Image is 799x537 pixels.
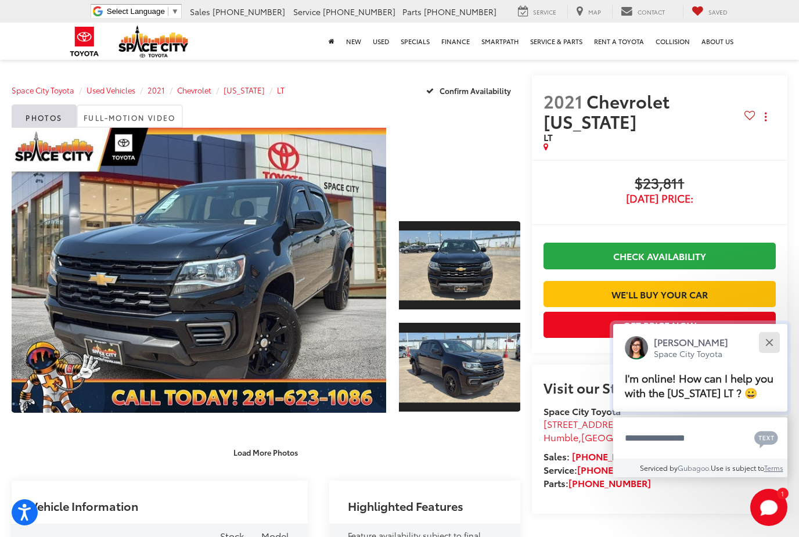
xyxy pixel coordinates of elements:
span: Parts [402,6,422,17]
strong: Space City Toyota [544,404,621,417]
button: Toggle Chat Window [750,489,787,526]
img: 2021 Chevrolet Colorado LT [8,127,390,414]
a: Expand Photo 1 [399,220,520,311]
h2: Highlighted Features [348,499,463,512]
img: Space City Toyota [118,26,188,57]
a: Used Vehicles [87,85,135,95]
a: Expand Photo 2 [399,322,520,412]
strong: Service: [544,463,660,476]
a: [PHONE_NUMBER] [568,476,651,489]
textarea: Type your message [613,417,787,459]
a: Specials [395,23,436,60]
img: 2021 Chevrolet Colorado LT [398,333,521,402]
svg: Start Chat [750,489,787,526]
a: SmartPath [476,23,524,60]
a: Full-Motion Video [77,104,183,128]
a: We'll Buy Your Car [544,281,776,307]
a: Rent a Toyota [588,23,650,60]
strong: Parts: [544,476,651,489]
img: 2021 Chevrolet Colorado LT [398,230,521,300]
a: Service & Parts [524,23,588,60]
a: Space City Toyota [12,85,74,95]
span: dropdown dots [765,112,766,121]
span: Chevrolet [US_STATE] [544,88,670,134]
a: Terms [764,463,783,473]
a: Map [567,5,610,18]
button: Chat with SMS [751,425,782,451]
a: Chevrolet [177,85,211,95]
span: 1 [781,491,784,496]
a: [PHONE_NUMBER] [572,449,654,463]
span: Sales: [544,449,570,463]
span: Contact [638,8,665,16]
span: Humble [544,430,578,444]
span: Service [293,6,321,17]
a: Gubagoo. [678,463,711,473]
span: Serviced by [640,463,678,473]
a: Expand Photo 0 [12,128,386,413]
span: [DATE] Price: [544,193,776,204]
span: Confirm Availability [440,85,511,96]
a: Collision [650,23,696,60]
h2: Vehicle Information [30,499,138,512]
span: Select Language [107,7,165,16]
a: My Saved Vehicles [683,5,736,18]
svg: Text [754,430,778,448]
span: $23,811 [544,175,776,193]
a: New [340,23,367,60]
span: Map [588,8,601,16]
span: 2021 [544,88,582,113]
div: Close[PERSON_NAME]Space City ToyotaI'm online! How can I help you with the [US_STATE] LT ? 😀Type ... [613,324,787,477]
span: [PHONE_NUMBER] [323,6,395,17]
span: Use is subject to [711,463,764,473]
span: , [544,430,707,444]
a: Photos [12,104,77,128]
a: Contact [612,5,674,18]
a: About Us [696,23,739,60]
span: ▼ [171,7,179,16]
span: [STREET_ADDRESS] [544,417,627,430]
button: Close [757,330,782,355]
span: LT [544,130,553,143]
span: Saved [708,8,728,16]
a: [US_STATE] [224,85,265,95]
span: I'm online! How can I help you with the [US_STATE] LT ? 😀 [625,370,773,400]
button: Get Price Now [544,312,776,338]
p: Space City Toyota [654,348,728,359]
a: [PHONE_NUMBER] [577,463,660,476]
button: Confirm Availability [420,80,520,100]
span: [PHONE_NUMBER] [213,6,285,17]
a: Select Language​ [107,7,179,16]
a: Finance [436,23,476,60]
div: View Full-Motion Video [399,128,520,208]
a: Home [323,23,340,60]
span: [PHONE_NUMBER] [424,6,496,17]
a: Used [367,23,395,60]
button: Actions [755,107,776,127]
h2: Visit our Store [544,380,776,395]
a: Service [509,5,565,18]
span: Sales [190,6,210,17]
span: [GEOGRAPHIC_DATA] [581,430,678,444]
span: Service [533,8,556,16]
button: Load More Photos [225,442,306,463]
p: [PERSON_NAME] [654,336,728,348]
a: Check Availability [544,243,776,269]
img: Toyota [63,23,106,60]
a: [STREET_ADDRESS] Humble,[GEOGRAPHIC_DATA] 77338 [544,417,707,444]
a: 2021 [147,85,165,95]
a: LT [277,85,285,95]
